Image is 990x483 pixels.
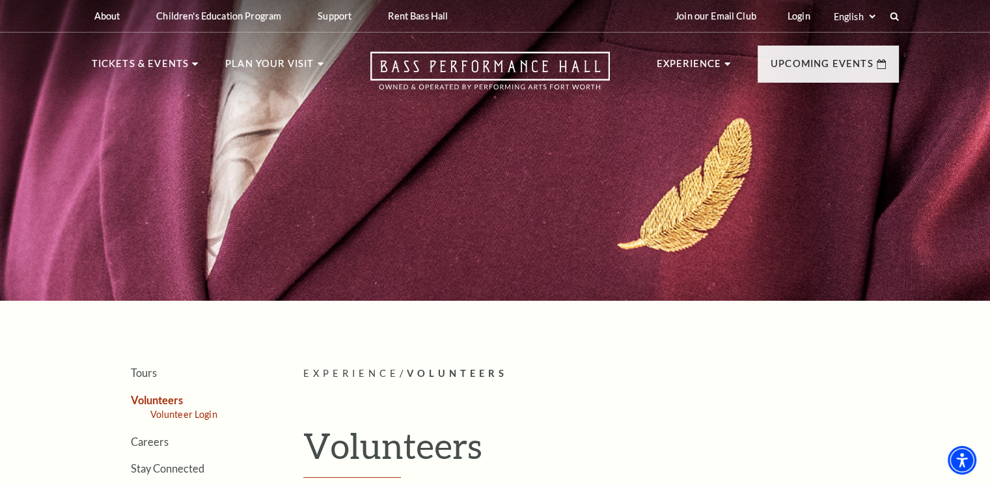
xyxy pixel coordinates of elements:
[131,394,183,406] a: Volunteers
[303,366,899,382] p: /
[131,462,204,475] a: Stay Connected
[303,368,400,379] span: Experience
[131,366,157,379] a: Tours
[131,435,169,448] a: Careers
[150,409,217,420] a: Volunteer Login
[225,56,314,79] p: Plan Your Visit
[948,446,976,475] div: Accessibility Menu
[657,56,722,79] p: Experience
[303,424,899,478] h1: Volunteers
[388,10,448,21] p: Rent Bass Hall
[94,10,120,21] p: About
[406,368,507,379] span: Volunteers
[771,56,873,79] p: Upcoming Events
[318,10,351,21] p: Support
[156,10,281,21] p: Children's Education Program
[92,56,189,79] p: Tickets & Events
[323,51,657,103] a: Open this option
[831,10,877,23] select: Select:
